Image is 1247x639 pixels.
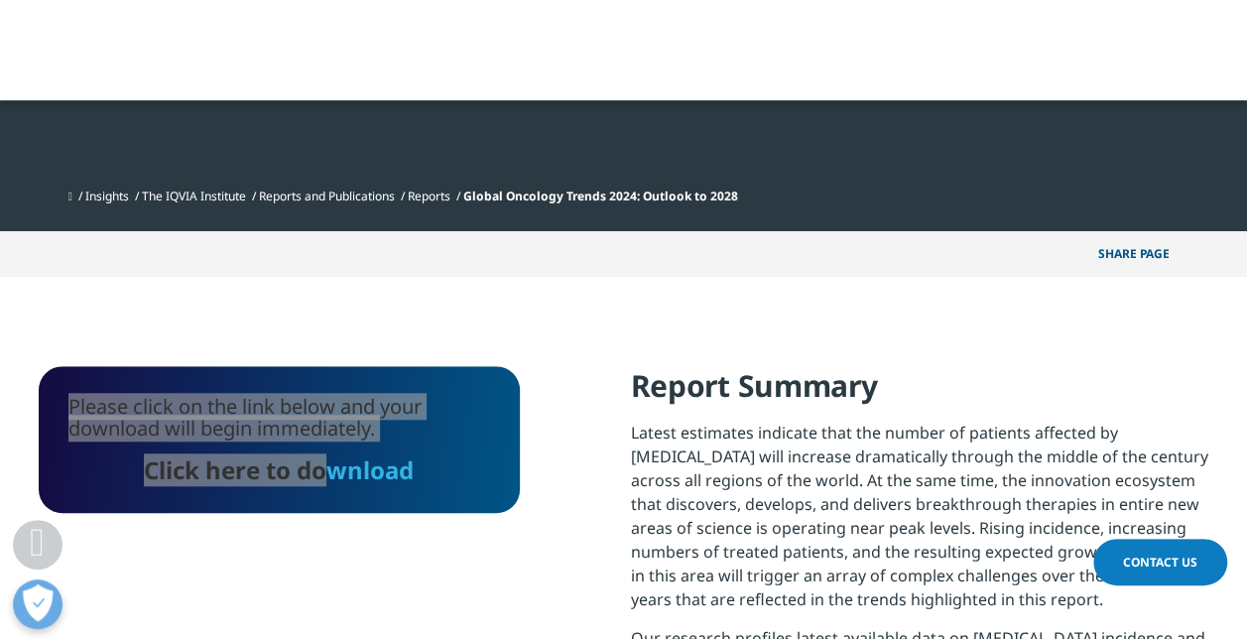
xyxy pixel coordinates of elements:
a: Insights [85,188,129,204]
a: Click here to download [144,453,414,486]
p: Latest estimates indicate that the number of patients affected by [MEDICAL_DATA] will increase dr... [631,421,1209,626]
span: Contact Us [1123,554,1197,571]
a: Contact Us [1093,539,1227,585]
a: Reports and Publications [259,188,395,204]
button: Share PAGEShare PAGE [1083,231,1209,277]
span: Global Oncology Trends 2024: Outlook to 2028 [463,188,738,204]
a: The IQVIA Institute [142,188,246,204]
p: Share PAGE [1083,231,1209,277]
a: Reports [408,188,450,204]
div: Please click on the link below and your download will begin immediately. [68,396,490,483]
h4: Report Summary [631,366,1209,421]
button: Präferenzen öffnen [13,579,62,629]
